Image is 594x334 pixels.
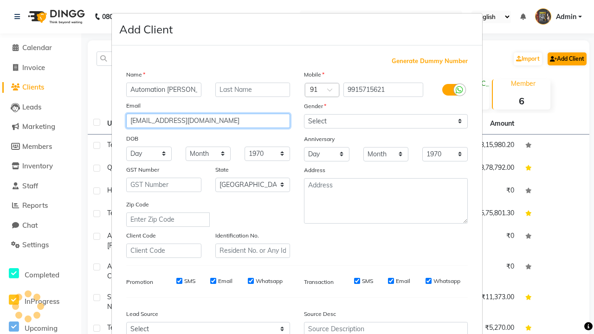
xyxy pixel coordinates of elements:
[304,310,336,318] label: Source Desc
[304,278,334,286] label: Transaction
[126,231,156,240] label: Client Code
[126,83,201,97] input: First Name
[215,231,259,240] label: Identification No.
[184,277,195,285] label: SMS
[392,57,468,66] span: Generate Dummy Number
[126,278,153,286] label: Promotion
[126,212,210,227] input: Enter Zip Code
[343,83,424,97] input: Mobile
[362,277,373,285] label: SMS
[304,135,335,143] label: Anniversary
[126,71,145,79] label: Name
[126,200,149,209] label: Zip Code
[256,277,283,285] label: Whatsapp
[119,21,173,38] h4: Add Client
[126,114,290,128] input: Email
[215,166,229,174] label: State
[304,166,325,174] label: Address
[215,83,291,97] input: Last Name
[126,244,201,258] input: Client Code
[218,277,232,285] label: Email
[215,244,291,258] input: Resident No. or Any Id
[304,71,324,79] label: Mobile
[126,166,159,174] label: GST Number
[126,102,141,110] label: Email
[396,277,410,285] label: Email
[126,135,138,143] label: DOB
[433,277,460,285] label: Whatsapp
[126,310,158,318] label: Lead Source
[304,102,326,110] label: Gender
[126,178,201,192] input: GST Number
